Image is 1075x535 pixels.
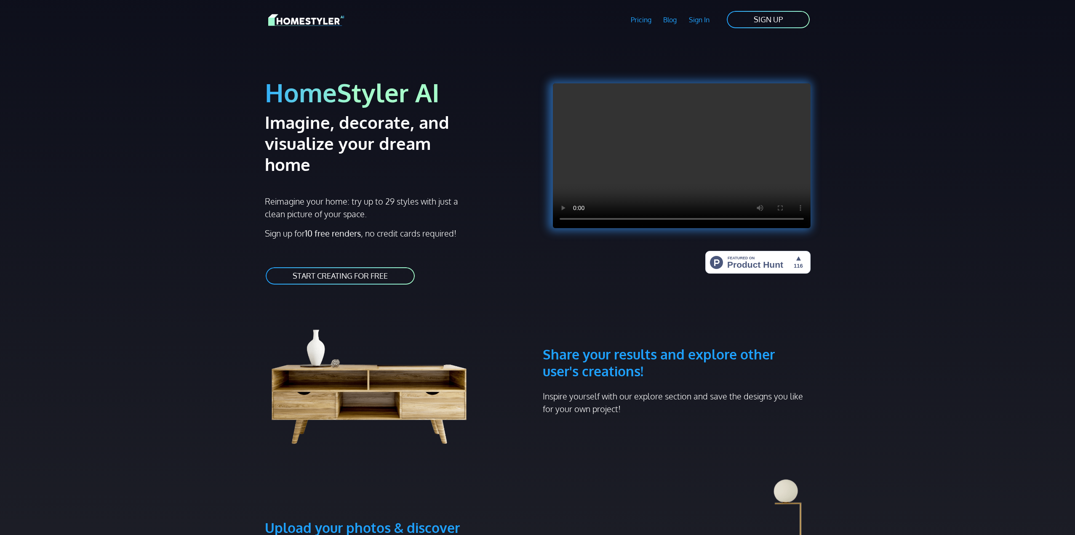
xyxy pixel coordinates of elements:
h1: HomeStyler AI [265,77,533,108]
a: START CREATING FOR FREE [265,266,416,285]
a: Pricing [624,10,657,29]
img: HomeStyler AI logo [268,13,344,27]
a: Blog [657,10,683,29]
h3: Share your results and explore other user's creations! [543,306,811,380]
img: HomeStyler AI - Interior Design Made Easy: One Click to Your Dream Home | Product Hunt [705,251,811,274]
h2: Imagine, decorate, and visualize your dream home [265,112,479,175]
img: living room cabinet [265,306,486,449]
p: Inspire yourself with our explore section and save the designs you like for your own project! [543,390,811,415]
p: Reimagine your home: try up to 29 styles with just a clean picture of your space. [265,195,466,220]
strong: 10 free renders [305,228,361,239]
a: Sign In [683,10,716,29]
a: SIGN UP [726,10,811,29]
p: Sign up for , no credit cards required! [265,227,533,240]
